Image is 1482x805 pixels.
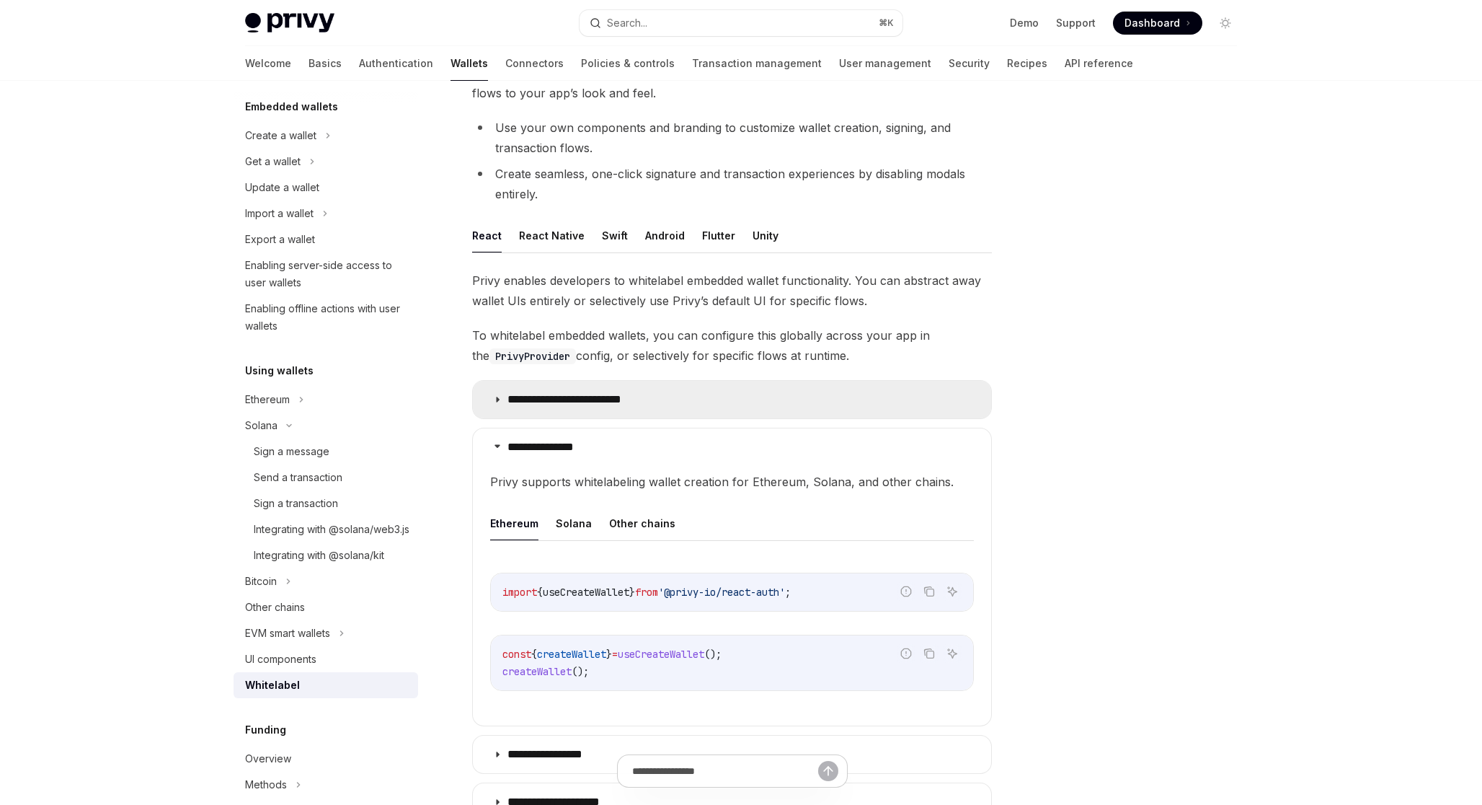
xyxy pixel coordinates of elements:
span: Dashboard [1124,16,1180,30]
button: Ask AI [943,644,962,663]
div: UI components [245,651,316,668]
div: Search... [607,14,647,32]
span: ; [785,586,791,599]
a: Dashboard [1113,12,1202,35]
a: Sign a message [234,439,418,465]
span: ⌘ K [879,17,894,29]
a: Sign a transaction [234,491,418,516]
div: Other chains [245,599,305,616]
button: Ask AI [943,582,962,601]
span: } [629,586,635,599]
img: light logo [245,13,334,33]
h5: Funding [245,721,286,739]
button: Send message [818,761,838,781]
span: Privy enables developers to whitelabel embedded wallet functionality. You can abstract away walle... [472,270,992,311]
span: createWallet [537,648,606,661]
span: (); [704,648,722,661]
span: { [537,586,543,599]
button: Flutter [702,219,735,252]
a: Wallets [451,46,488,81]
a: API reference [1065,46,1133,81]
a: Connectors [505,46,564,81]
a: Demo [1010,16,1039,30]
span: const [502,648,531,661]
a: Other chains [234,594,418,620]
a: User management [839,46,931,81]
span: Privy supports whitelabeling wallet creation for Ethereum, Solana, and other chains. [490,472,974,492]
button: Android [645,219,685,252]
button: Copy the contents from the code block [920,644,939,663]
button: Swift [602,219,628,252]
span: '@privy-io/react-auth' [658,586,785,599]
button: React Native [519,219,585,252]
span: } [606,648,612,661]
div: Create a wallet [245,127,316,144]
button: Unity [753,219,778,252]
button: Solana [556,506,592,540]
button: Toggle dark mode [1214,12,1237,35]
div: Get a wallet [245,153,301,170]
span: (); [572,665,589,678]
button: Search...⌘K [580,10,902,36]
div: Send a transaction [254,469,342,486]
div: Integrating with @solana/web3.js [254,521,409,538]
a: Enabling offline actions with user wallets [234,296,418,339]
a: Authentication [359,46,433,81]
code: PrivyProvider [489,348,576,364]
button: Other chains [609,506,675,540]
button: React [472,219,502,252]
h5: Using wallets [245,362,314,379]
a: Transaction management [692,46,822,81]
a: Security [949,46,990,81]
div: Ethereum [245,391,290,408]
div: Methods [245,776,287,793]
div: Whitelabel [245,677,300,694]
h5: Embedded wallets [245,98,338,115]
div: Export a wallet [245,231,315,248]
a: Policies & controls [581,46,675,81]
span: createWallet [502,665,572,678]
a: Integrating with @solana/web3.js [234,516,418,542]
li: Use your own components and branding to customize wallet creation, signing, and transaction flows. [472,118,992,158]
a: Recipes [1007,46,1047,81]
a: Integrating with @solana/kit [234,542,418,568]
div: Enabling server-side access to user wallets [245,257,409,291]
div: Enabling offline actions with user wallets [245,300,409,335]
a: Enabling server-side access to user wallets [234,252,418,296]
a: Basics [309,46,342,81]
div: Overview [245,750,291,767]
span: To whitelabel embedded wallets, you can configure this globally across your app in the config, or... [472,325,992,366]
div: Import a wallet [245,205,314,222]
button: Report incorrect code [897,644,915,663]
button: Copy the contents from the code block [920,582,939,601]
button: Ethereum [490,506,538,540]
span: import [502,586,537,599]
div: Bitcoin [245,573,277,590]
div: Sign a transaction [254,495,338,512]
a: Whitelabel [234,672,418,698]
span: Privy’s frontend SDKs let you fully customize embedded wallet experiences. Match wallet flows to ... [472,63,992,103]
span: useCreateWallet [618,648,704,661]
div: Update a wallet [245,179,319,196]
span: from [635,586,658,599]
div: Sign a message [254,443,329,460]
a: Export a wallet [234,226,418,252]
button: Report incorrect code [897,582,915,601]
span: useCreateWallet [543,586,629,599]
div: Integrating with @solana/kit [254,547,384,564]
a: Support [1056,16,1096,30]
span: { [531,648,537,661]
a: Send a transaction [234,465,418,491]
a: Update a wallet [234,175,418,201]
li: Create seamless, one-click signature and transaction experiences by disabling modals entirely. [472,164,992,204]
a: Overview [234,746,418,772]
a: UI components [234,646,418,672]
span: = [612,648,618,661]
div: Solana [245,417,278,434]
a: Welcome [245,46,291,81]
div: EVM smart wallets [245,625,330,642]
